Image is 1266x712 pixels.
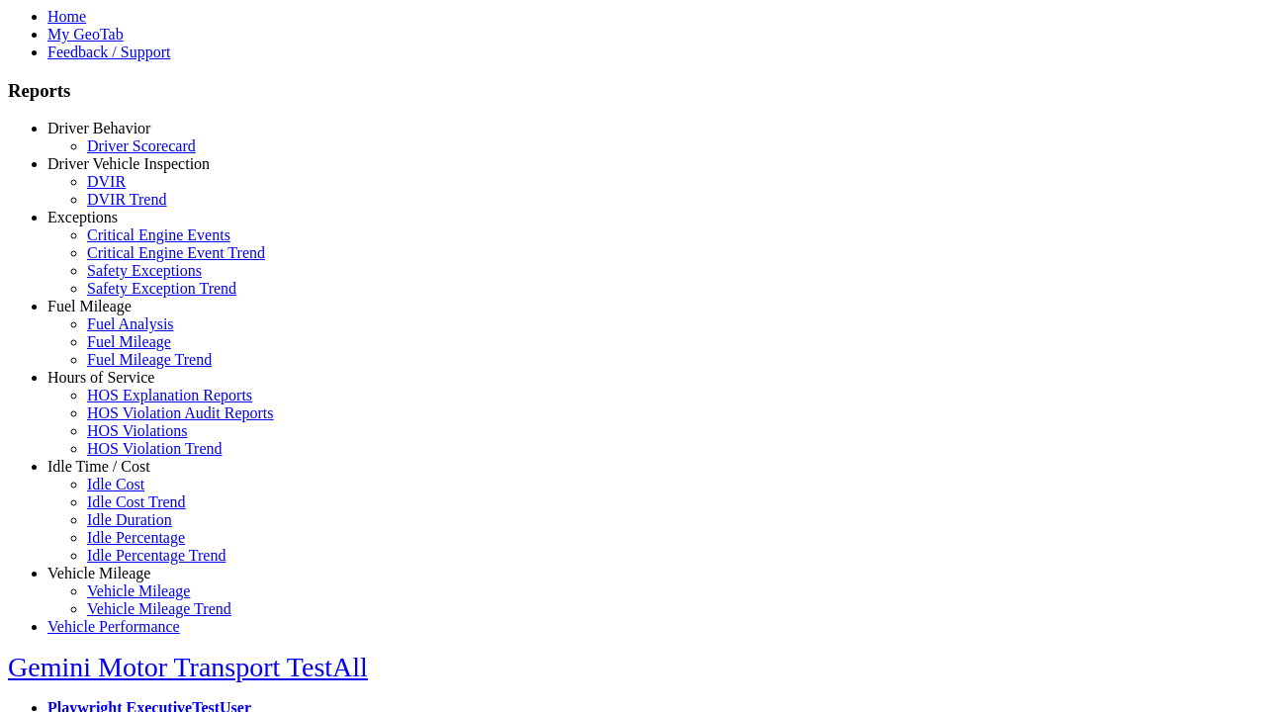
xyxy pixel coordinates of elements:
a: Driver Vehicle Inspection [47,155,210,172]
a: HOS Violation Audit Reports [87,404,274,421]
a: Idle Time / Cost [47,458,150,475]
a: Fuel Analysis [87,315,174,332]
a: Critical Engine Events [87,226,230,243]
a: Idle Cost [87,476,144,492]
a: HOS Explanation Reports [87,387,252,403]
a: Driver Scorecard [87,137,196,154]
a: Vehicle Mileage [47,565,150,581]
a: Vehicle Mileage [87,582,190,599]
a: Idle Cost Trend [87,493,186,510]
a: HOS Violation Trend [87,440,223,457]
a: Gemini Motor Transport TestAll [8,652,368,682]
a: Fuel Mileage [87,333,171,350]
a: Critical Engine Event Trend [87,244,265,261]
a: DVIR [87,173,126,190]
a: Vehicle Mileage Trend [87,600,231,617]
a: My GeoTab [47,26,124,43]
a: HOS Violations [87,422,187,439]
a: Fuel Mileage Trend [87,351,212,368]
a: Vehicle Performance [47,618,180,635]
a: Safety Exception Trend [87,280,236,297]
a: Hours of Service [47,369,154,386]
a: Feedback / Support [47,44,170,60]
a: Idle Percentage [87,529,185,546]
a: Idle Percentage Trend [87,547,226,564]
h3: Reports [8,80,1258,102]
a: Safety Exceptions [87,262,202,279]
a: Idle Duration [87,511,172,528]
a: Home [47,8,86,25]
a: Driver Behavior [47,120,150,136]
a: Fuel Mileage [47,298,132,314]
a: Exceptions [47,209,118,225]
a: DVIR Trend [87,191,166,208]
